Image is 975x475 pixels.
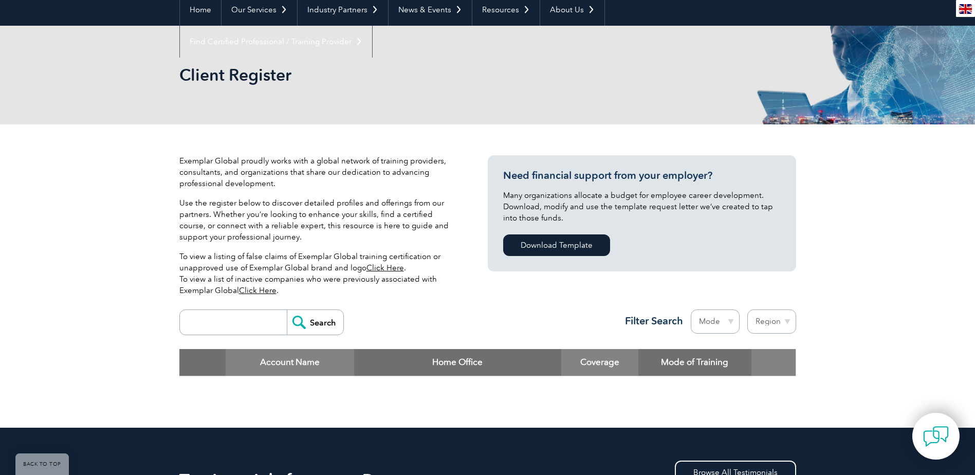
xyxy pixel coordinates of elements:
[923,424,949,449] img: contact-chat.png
[287,310,343,335] input: Search
[180,26,372,58] a: Find Certified Professional / Training Provider
[15,453,69,475] a: BACK TO TOP
[226,349,354,376] th: Account Name: activate to sort column descending
[638,349,751,376] th: Mode of Training: activate to sort column ascending
[239,286,277,295] a: Click Here
[619,315,683,327] h3: Filter Search
[959,4,972,14] img: en
[179,251,457,296] p: To view a listing of false claims of Exemplar Global training certification or unapproved use of ...
[366,263,404,272] a: Click Here
[354,349,561,376] th: Home Office: activate to sort column ascending
[503,190,781,224] p: Many organizations allocate a budget for employee career development. Download, modify and use th...
[179,67,611,83] h2: Client Register
[751,349,796,376] th: : activate to sort column ascending
[179,197,457,243] p: Use the register below to discover detailed profiles and offerings from our partners. Whether you...
[503,234,610,256] a: Download Template
[503,169,781,182] h3: Need financial support from your employer?
[561,349,638,376] th: Coverage: activate to sort column ascending
[179,155,457,189] p: Exemplar Global proudly works with a global network of training providers, consultants, and organ...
